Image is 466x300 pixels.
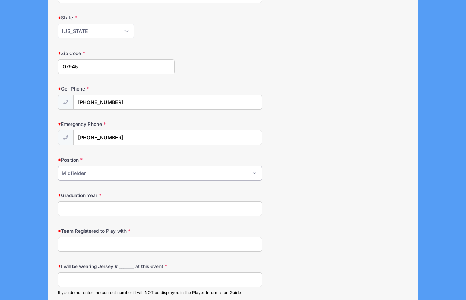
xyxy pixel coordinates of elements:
[58,192,175,199] label: Graduation Year
[58,290,262,296] div: If you do not enter the correct number it will NOT be displayed in the Player Information Guide
[58,14,175,21] label: State
[58,50,175,57] label: Zip Code
[73,130,262,145] input: (xxx) xxx-xxxx
[58,156,175,163] label: Position
[58,263,175,270] label: I will be wearing Jersey # _______ at this event
[58,85,175,92] label: Cell Phone
[73,95,262,110] input: (xxx) xxx-xxxx
[58,228,175,234] label: Team Registered to Play with
[58,59,175,74] input: xxxxx
[58,121,175,128] label: Emergency Phone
